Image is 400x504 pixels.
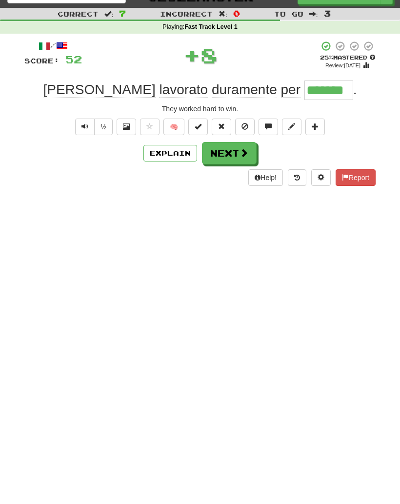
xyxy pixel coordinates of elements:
span: 7 [119,8,126,18]
button: Report [336,169,376,186]
button: ½ [94,119,113,135]
button: Round history (alt+y) [288,169,306,186]
button: 🧠 [163,119,184,135]
button: Help! [248,169,283,186]
button: Explain [143,145,197,161]
span: Score: [24,57,60,65]
span: 52 [65,53,82,65]
span: Correct [58,10,99,18]
button: Favorite sentence (alt+f) [140,119,160,135]
button: Add to collection (alt+a) [305,119,325,135]
span: 25 % [320,54,333,60]
button: Show image (alt+x) [117,119,136,135]
button: Play sentence audio (ctl+space) [75,119,95,135]
div: They worked hard to win. [24,104,376,114]
span: per [281,82,300,98]
button: Set this sentence to 100% Mastered (alt+m) [188,119,208,135]
span: + [183,40,200,70]
span: To go [274,10,303,18]
span: 0 [233,8,240,18]
button: Edit sentence (alt+d) [282,119,301,135]
button: Next [202,142,257,164]
button: Reset to 0% Mastered (alt+r) [212,119,231,135]
div: Text-to-speech controls [73,119,113,135]
span: : [219,10,227,17]
span: : [104,10,113,17]
span: Incorrect [160,10,213,18]
span: 8 [200,43,218,67]
span: . [353,82,357,97]
span: : [309,10,318,17]
span: lavorato [159,82,208,98]
span: [PERSON_NAME] [43,82,155,98]
small: Review: [DATE] [325,62,360,68]
span: duramente [212,82,277,98]
strong: Fast Track Level 1 [184,23,238,30]
div: Mastered [319,54,376,61]
span: 3 [324,8,331,18]
button: Ignore sentence (alt+i) [235,119,255,135]
div: / [24,40,82,53]
button: Discuss sentence (alt+u) [259,119,278,135]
